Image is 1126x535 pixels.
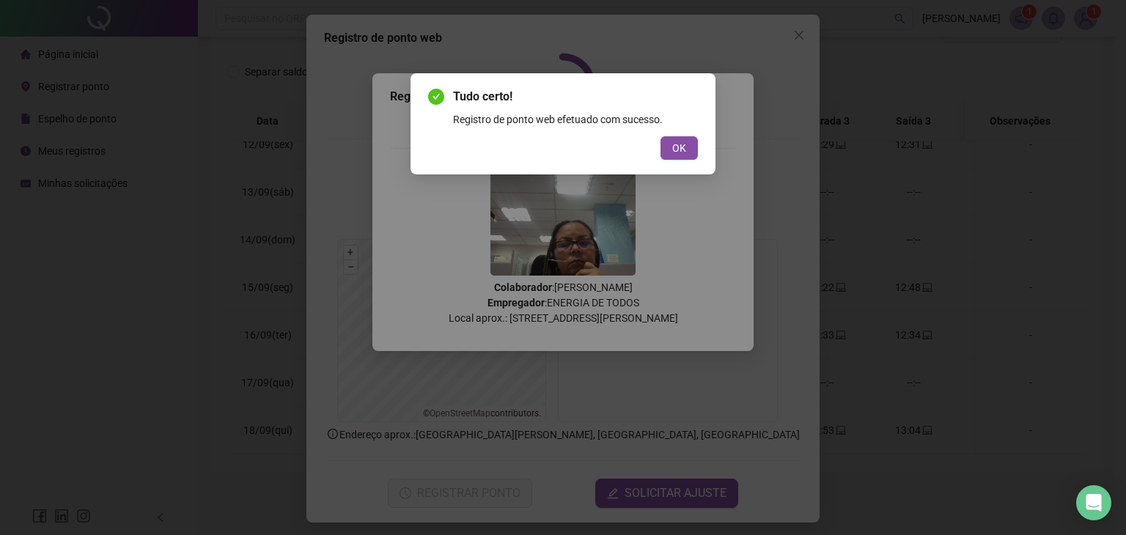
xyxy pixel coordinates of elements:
[1076,485,1111,520] div: Open Intercom Messenger
[453,88,698,106] span: Tudo certo!
[660,136,698,160] button: OK
[453,111,698,128] div: Registro de ponto web efetuado com sucesso.
[428,89,444,105] span: check-circle
[672,140,686,156] span: OK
